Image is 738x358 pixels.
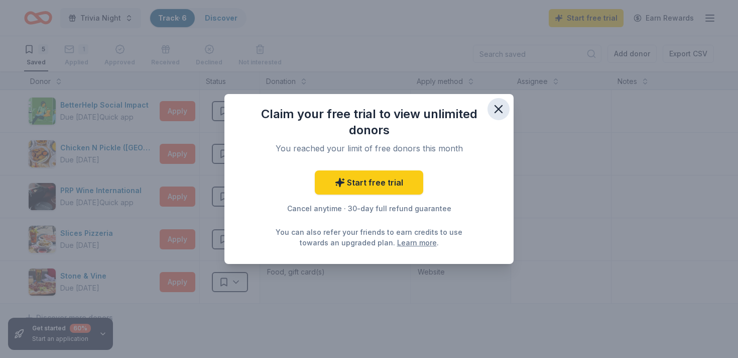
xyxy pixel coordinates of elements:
[273,227,465,248] div: You can also refer your friends to earn credits to use towards an upgraded plan. .
[315,170,423,195] a: Start free trial
[244,203,494,215] div: Cancel anytime · 30-day full refund guarantee
[244,106,494,138] div: Claim your free trial to view unlimited donors
[397,237,437,248] a: Learn more
[257,142,481,154] div: You reached your limit of free donors this month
